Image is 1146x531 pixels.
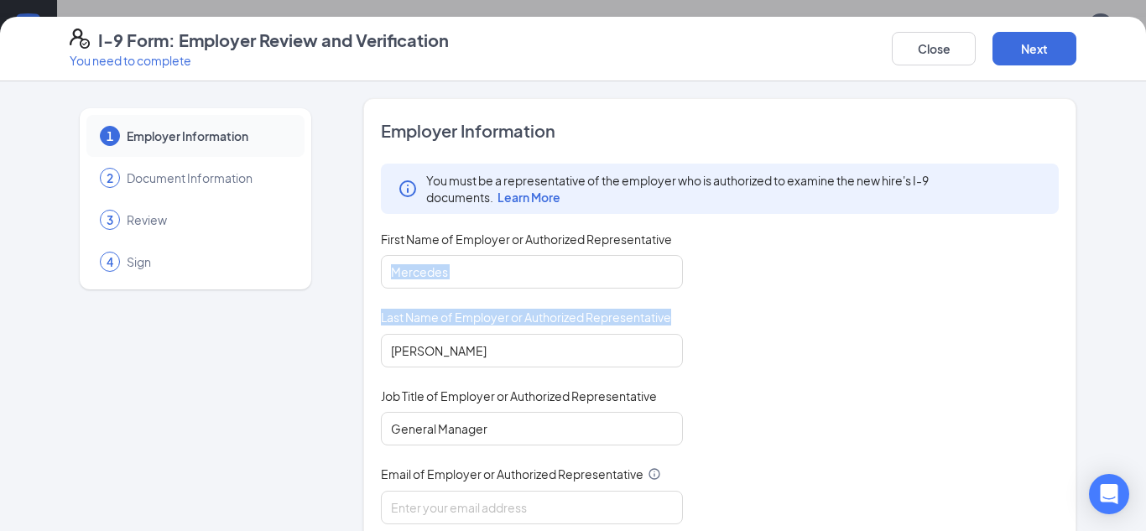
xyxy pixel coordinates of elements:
span: 3 [107,211,113,228]
span: You must be a representative of the employer who is authorized to examine the new hire's I-9 docu... [426,172,1042,206]
p: You need to complete [70,52,449,69]
input: Enter job title [381,412,683,445]
span: 4 [107,253,113,270]
button: Close [892,32,976,65]
span: Document Information [127,169,288,186]
span: Review [127,211,288,228]
input: Enter your first name [381,255,683,289]
span: Job Title of Employer or Authorized Representative [381,388,657,404]
svg: Info [398,179,418,199]
span: Employer Information [127,128,288,144]
svg: Info [648,467,661,481]
span: 1 [107,128,113,144]
input: Enter your last name [381,334,683,367]
span: Sign [127,253,288,270]
div: Open Intercom Messenger [1089,474,1129,514]
span: First Name of Employer or Authorized Representative [381,231,672,247]
span: Employer Information [381,119,1059,143]
a: Learn More [493,190,560,205]
h4: I-9 Form: Employer Review and Verification [98,29,449,52]
span: Email of Employer or Authorized Representative [381,466,643,482]
span: Learn More [497,190,560,205]
svg: FormI9EVerifyIcon [70,29,90,49]
span: Last Name of Employer or Authorized Representative [381,309,671,325]
span: 2 [107,169,113,186]
button: Next [992,32,1076,65]
input: Enter your email address [381,491,683,524]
